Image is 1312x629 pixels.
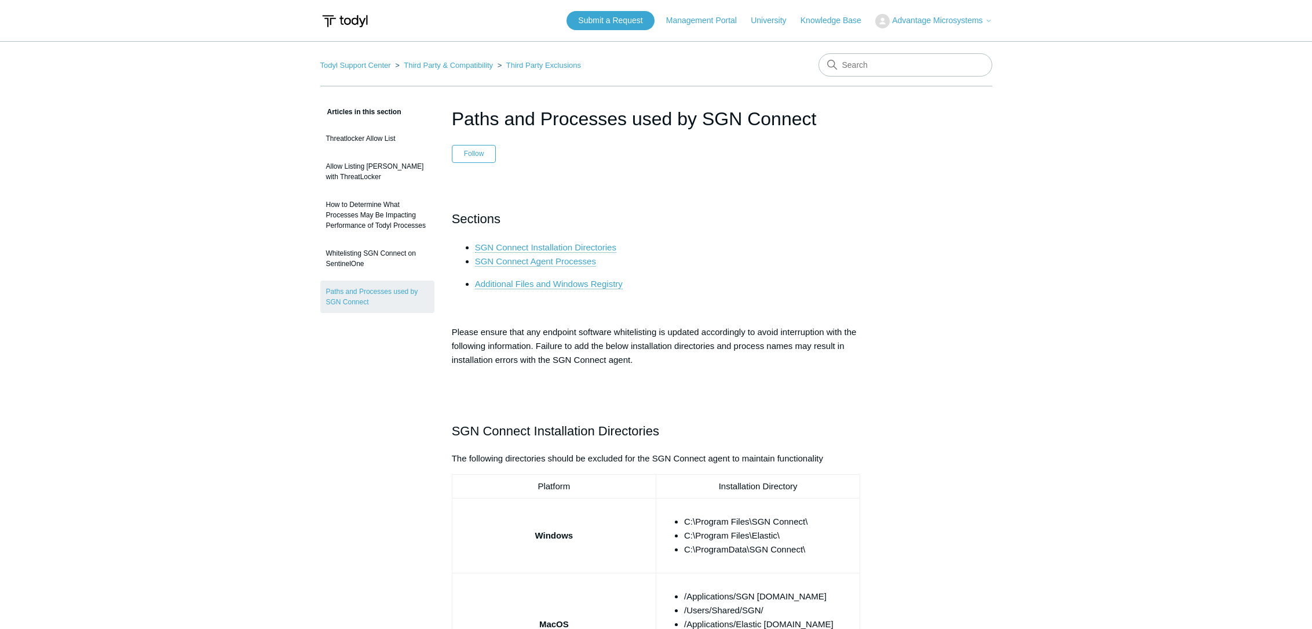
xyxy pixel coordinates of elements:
li: C:\Program Files\SGN Connect\ [684,515,855,529]
input: Search [818,53,992,77]
a: Management Portal [666,14,748,27]
a: Third Party & Compatibility [404,61,493,70]
li: C:\Program Files\Elastic\ [684,529,855,543]
span: Advantage Microsystems [892,16,982,25]
a: Additional Files and Windows Registry [475,279,623,289]
li: C:\ProgramData\SGN Connect\ [684,543,855,557]
a: Knowledge Base [801,14,873,27]
button: Follow Article [452,145,496,162]
a: Todyl Support Center [320,61,391,70]
span: SGN Connect Installation Directories [452,424,659,438]
a: Allow Listing [PERSON_NAME] with ThreatLocker [320,155,434,188]
img: Todyl Support Center Help Center home page [320,10,370,32]
a: How to Determine What Processes May Be Impacting Performance of Todyl Processes [320,194,434,237]
li: Third Party Exclusions [495,61,581,70]
strong: Windows [535,530,573,540]
a: Third Party Exclusions [506,61,581,70]
button: Advantage Microsystems [875,14,992,28]
a: SGN Connect Installation Directories [475,242,616,253]
a: Whitelisting SGN Connect on SentinelOne [320,242,434,275]
h1: Paths and Processes used by SGN Connect [452,105,861,133]
li: Third Party & Compatibility [393,61,495,70]
a: SGN Connect Agent Processes [475,256,596,267]
td: Installation Directory [656,475,860,499]
span: Articles in this section [320,108,401,116]
strong: MacOS [539,619,569,629]
td: Platform [452,475,656,499]
a: Threatlocker Allow List [320,128,434,150]
h2: Sections [452,209,861,229]
a: Submit a Request [567,11,654,30]
a: Paths and Processes used by SGN Connect [320,281,434,313]
a: University [751,14,798,27]
li: /Applications/SGN [DOMAIN_NAME] [684,590,855,603]
li: /Users/Shared/SGN/ [684,603,855,617]
span: The following directories should be excluded for the SGN Connect agent to maintain functionality [452,453,823,463]
li: Todyl Support Center [320,61,393,70]
span: Please ensure that any endpoint software whitelisting is updated accordingly to avoid interruptio... [452,327,857,365]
